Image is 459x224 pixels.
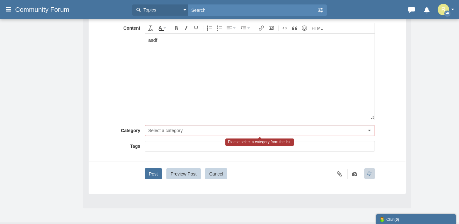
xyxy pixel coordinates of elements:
[396,217,398,222] strong: 0
[142,7,156,13] span: Topics
[201,24,214,33] div: Bullet list
[166,168,201,179] button: Preview Post
[146,24,155,33] div: Clear formatting
[438,4,449,15] img: Gu+wenedtOuXJG1stnktBzjKIAgaWISSkEELAVILBsfamOAAKKAgSWIialEEDAVoDAsvWlOgIIKAoQWIqYlEIAAVsBAsvWl+o...
[266,24,276,33] div: Insert Photo
[15,4,129,15] a: Community Forum
[224,24,238,33] div: Align
[94,125,145,134] label: Category
[191,24,200,33] div: Underline
[145,125,375,136] button: Select a category
[290,24,299,33] div: Quote
[394,217,399,222] span: ( )
[300,24,309,33] div: Insert Emoji
[310,24,325,33] div: Source code
[168,24,181,33] div: Bold
[215,24,224,33] div: Numbered list
[94,23,145,31] label: Content
[239,24,252,33] div: Indent
[181,24,191,33] div: Italic
[379,216,453,222] div: Chat
[132,4,188,16] button: Topics
[145,34,375,120] iframe: Rich Text Area. Press ALT-F9 for menu. Press ALT-F10 for toolbar. Press ALT-0 for help
[188,4,317,16] input: Search
[145,168,162,179] button: Post
[148,128,183,133] span: Select a category
[15,6,74,13] span: Community Forum
[94,141,145,149] label: Tags
[225,138,294,146] div: Please select a category from the list.
[205,168,227,179] button: Cancel
[156,24,167,33] div: Text color
[276,24,289,33] div: Insert code
[253,24,266,33] div: Insert Link (Ctrl+K)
